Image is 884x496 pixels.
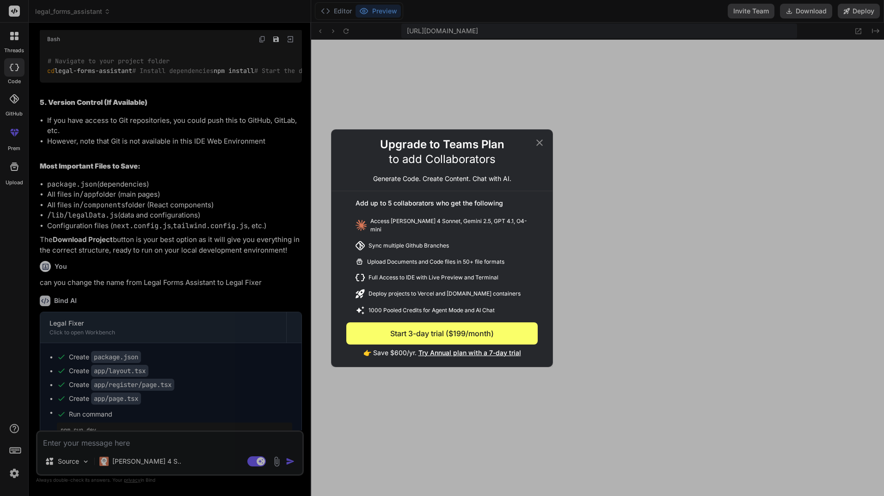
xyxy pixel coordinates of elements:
[346,322,538,345] button: Start 3-day trial ($199/month)
[373,174,511,183] p: Generate Code. Create Content. Chat with AI.
[346,270,538,285] div: Full Access to IDE with Live Preview and Terminal
[346,237,538,254] div: Sync multiple Github Branches
[418,349,521,357] span: Try Annual plan with a 7-day trial
[346,302,538,319] div: 1000 Pooled Credits for Agent Mode and AI Chat
[346,345,538,357] p: 👉 Save $600/yr.
[346,213,538,237] div: Access [PERSON_NAME] 4 Sonnet, Gemini 2.5, GPT 4.1, O4-mini
[389,152,496,167] p: to add Collaborators
[346,285,538,302] div: Deploy projects to Vercel and [DOMAIN_NAME] containers
[346,254,538,270] div: Upload Documents and Code files in 50+ file formats
[380,137,504,152] h2: Upgrade to Teams Plan
[346,199,538,213] div: Add up to 5 collaborators who get the following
